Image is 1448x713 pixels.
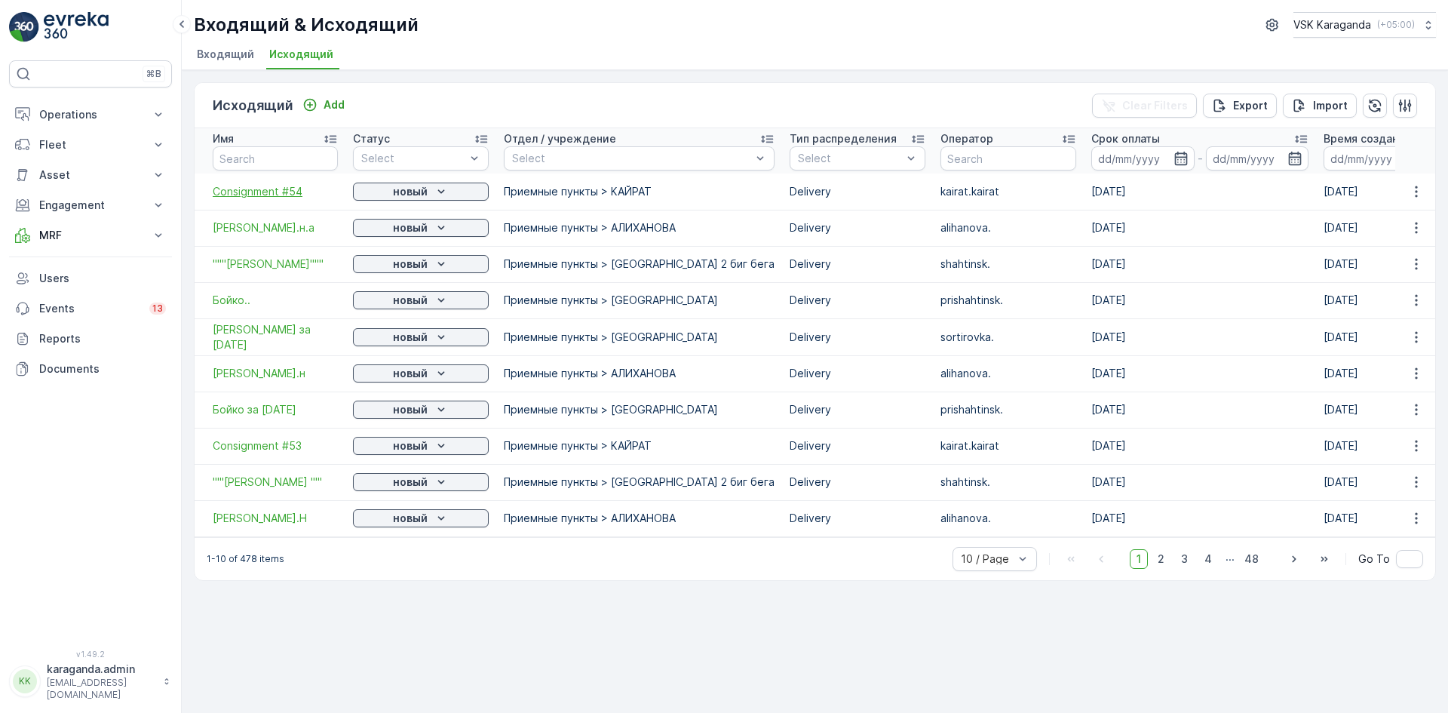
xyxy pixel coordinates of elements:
[393,293,428,308] p: новый
[39,107,142,122] p: Operations
[496,464,782,500] td: Приемные пункты > [GEOGRAPHIC_DATA] 2 биг бега
[47,662,155,677] p: karaganda.admin
[1313,98,1348,113] p: Import
[213,475,338,490] a: ""'Танзиля Хисамеева ""'
[393,402,428,417] p: новый
[1293,12,1436,38] button: VSK Karaganda(+05:00)
[1084,355,1316,392] td: [DATE]
[1091,131,1160,146] p: Срок оплаты
[790,131,897,146] p: Тип распределения
[496,282,782,318] td: Приемные пункты > [GEOGRAPHIC_DATA]
[1151,549,1171,569] span: 2
[1092,94,1197,118] button: Clear Filters
[213,220,338,235] span: [PERSON_NAME].н.а
[782,392,933,428] td: Delivery
[1084,392,1316,428] td: [DATE]
[1084,246,1316,282] td: [DATE]
[1084,428,1316,464] td: [DATE]
[13,669,37,693] div: KK
[940,131,993,146] p: Оператор
[9,662,172,701] button: KKkaraganda.admin[EMAIL_ADDRESS][DOMAIN_NAME]
[496,392,782,428] td: Приемные пункты > [GEOGRAPHIC_DATA]
[353,328,489,346] button: новый
[1091,146,1195,171] input: dd/mm/yyyy
[353,437,489,455] button: новый
[782,464,933,500] td: Delivery
[496,174,782,210] td: Приемные пункты > КАЙРАТ
[213,131,234,146] p: Имя
[213,366,338,381] span: [PERSON_NAME].н
[39,301,140,316] p: Events
[197,47,254,62] span: Входящий
[1226,549,1235,569] p: ...
[213,257,338,272] span: """[PERSON_NAME]"""
[324,97,345,112] p: Add
[1198,549,1219,569] span: 4
[1324,146,1427,171] input: dd/mm/yyyy
[496,500,782,536] td: Приемные пункты > АЛИХАНОВА
[213,402,338,417] a: Бойко за 29.09.2025
[393,330,428,345] p: новый
[1293,17,1371,32] p: VSK Karaganda
[296,96,351,114] button: Add
[44,12,109,42] img: logo_light-DOdMpM7g.png
[353,219,489,237] button: новый
[393,184,428,199] p: новый
[213,322,338,352] a: Гигина Алина за 01.09.25
[39,271,166,286] p: Users
[9,160,172,190] button: Asset
[782,355,933,392] td: Delivery
[47,677,155,701] p: [EMAIL_ADDRESS][DOMAIN_NAME]
[496,210,782,246] td: Приемные пункты > АЛИХАНОВА
[9,263,172,293] a: Users
[1174,549,1195,569] span: 3
[1377,19,1415,31] p: ( +05:00 )
[782,428,933,464] td: Delivery
[361,151,465,166] p: Select
[1084,464,1316,500] td: [DATE]
[152,303,163,315] p: 13
[933,318,1084,355] td: sortirovka.
[9,130,172,160] button: Fleet
[782,174,933,210] td: Delivery
[213,475,338,490] span: ""'[PERSON_NAME] ""'
[933,464,1084,500] td: shahtinsk.
[9,12,39,42] img: logo
[393,366,428,381] p: новый
[353,131,390,146] p: Статус
[1206,146,1309,171] input: dd/mm/yyyy
[9,324,172,354] a: Reports
[9,354,172,384] a: Documents
[1084,174,1316,210] td: [DATE]
[393,475,428,490] p: новый
[9,190,172,220] button: Engagement
[146,68,161,80] p: ⌘B
[933,174,1084,210] td: kairat.kairat
[1198,149,1203,167] p: -
[1358,552,1390,567] span: Go To
[353,473,489,491] button: новый
[39,137,142,152] p: Fleet
[353,364,489,383] button: новый
[9,293,172,324] a: Events13
[213,184,338,199] a: Consignment #54
[933,355,1084,392] td: alihanova.
[207,553,284,565] p: 1-10 of 478 items
[782,318,933,355] td: Delivery
[933,392,1084,428] td: prishahtinsk.
[393,438,428,453] p: новый
[933,428,1084,464] td: kairat.kairat
[39,198,142,213] p: Engagement
[1283,94,1357,118] button: Import
[213,511,338,526] span: [PERSON_NAME].Н
[213,322,338,352] span: [PERSON_NAME] за [DATE]
[504,131,616,146] p: Отдел / учреждение
[782,246,933,282] td: Delivery
[393,257,428,272] p: новый
[1084,282,1316,318] td: [DATE]
[353,183,489,201] button: новый
[1084,318,1316,355] td: [DATE]
[213,402,338,417] span: Бойко за [DATE]
[1122,98,1188,113] p: Clear Filters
